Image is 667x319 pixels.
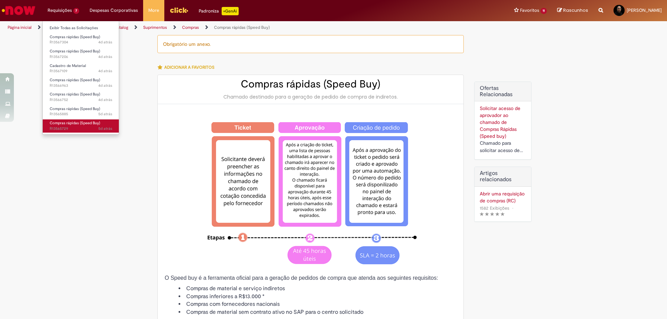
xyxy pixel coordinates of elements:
[73,8,79,14] span: 7
[98,126,112,131] time: 25/09/2025 10:24:50
[8,25,32,30] a: Página inicial
[165,275,438,281] span: O Speed buy é a ferramenta oficial para a geração de pedidos de compra que atenda aos seguintes r...
[520,7,539,14] span: Favoritos
[42,21,119,135] ul: Requisições
[43,24,119,32] a: Exibir Todas as Solicitações
[43,33,119,46] a: Aberto R13567304 : Compras rápidas (Speed Buy)
[148,7,159,14] span: More
[50,111,112,117] span: R13565885
[98,111,112,117] time: 25/09/2025 10:51:43
[50,106,100,111] span: Compras rápidas (Speed Buy)
[1,3,36,17] img: ServiceNow
[557,7,588,14] a: Rascunhos
[143,25,167,30] a: Suprimentos
[48,7,72,14] span: Requisições
[179,285,456,293] li: Compras de material e serviço indiretos
[43,119,119,132] a: Aberto R13565729 : Compras rápidas (Speed Buy)
[5,21,439,34] ul: Trilhas de página
[50,97,112,103] span: R13566752
[157,35,464,53] div: Obrigatório um anexo.
[43,48,119,60] a: Aberto R13567206 : Compras rápidas (Speed Buy)
[98,97,112,102] time: 25/09/2025 13:57:21
[43,91,119,103] a: Aberto R13566752 : Compras rápidas (Speed Buy)
[222,7,239,15] p: +GenAi
[90,7,138,14] span: Despesas Corporativas
[179,308,456,316] li: Compras de material sem contrato ativo no SAP para o centro solicitado
[50,77,100,83] span: Compras rápidas (Speed Buy)
[98,97,112,102] span: 4d atrás
[50,63,86,68] span: Cadastro de Material
[474,82,532,160] div: Ofertas Relacionadas
[157,60,218,75] button: Adicionar a Favoritos
[179,293,456,301] li: Compras inferiores a R$13.000 *
[50,68,112,74] span: R13567109
[165,78,456,90] h2: Compras rápidas (Speed Buy)
[50,54,112,60] span: R13567206
[511,203,515,213] span: •
[50,83,112,89] span: R13566963
[179,300,456,308] li: Compras com fornecedores nacionais
[182,25,199,30] a: Compras
[164,65,214,70] span: Adicionar a Favoritos
[480,85,526,98] h2: Ofertas Relacionadas
[98,83,112,88] span: 4d atrás
[98,54,112,59] time: 25/09/2025 15:06:07
[98,126,112,131] span: 5d atrás
[50,126,112,132] span: R13565729
[627,7,662,13] span: [PERSON_NAME]
[43,105,119,118] a: Aberto R13565885 : Compras rápidas (Speed Buy)
[98,68,112,74] time: 25/09/2025 14:51:08
[98,40,112,45] span: 4d atrás
[98,54,112,59] span: 4d atrás
[480,170,526,183] h3: Artigos relacionados
[563,7,588,14] span: Rascunhos
[214,25,270,30] a: Compras rápidas (Speed Buy)
[43,62,119,75] a: Aberto R13567109 : Cadastro de Material
[480,205,509,211] span: 1582 Exibições
[480,105,520,139] a: Solicitar acesso de aprovador ao chamado de Compras Rápidas (Speed buy)
[50,92,100,97] span: Compras rápidas (Speed Buy)
[98,83,112,88] time: 25/09/2025 14:33:25
[541,8,547,14] span: 11
[170,5,188,15] img: click_logo_yellow_360x200.png
[165,93,456,100] div: Chamado destinado para a geração de pedido de compra de indiretos.
[43,76,119,89] a: Aberto R13566963 : Compras rápidas (Speed Buy)
[98,111,112,117] span: 5d atrás
[480,190,526,204] a: Abrir uma requisição de compras (RC)
[98,68,112,74] span: 4d atrás
[98,40,112,45] time: 25/09/2025 15:21:30
[50,34,100,40] span: Compras rápidas (Speed Buy)
[50,120,100,126] span: Compras rápidas (Speed Buy)
[480,140,526,154] div: Chamado para solicitar acesso de aprovador ao ticket de Speed buy
[50,40,112,45] span: R13567304
[50,49,100,54] span: Compras rápidas (Speed Buy)
[199,7,239,15] div: Padroniza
